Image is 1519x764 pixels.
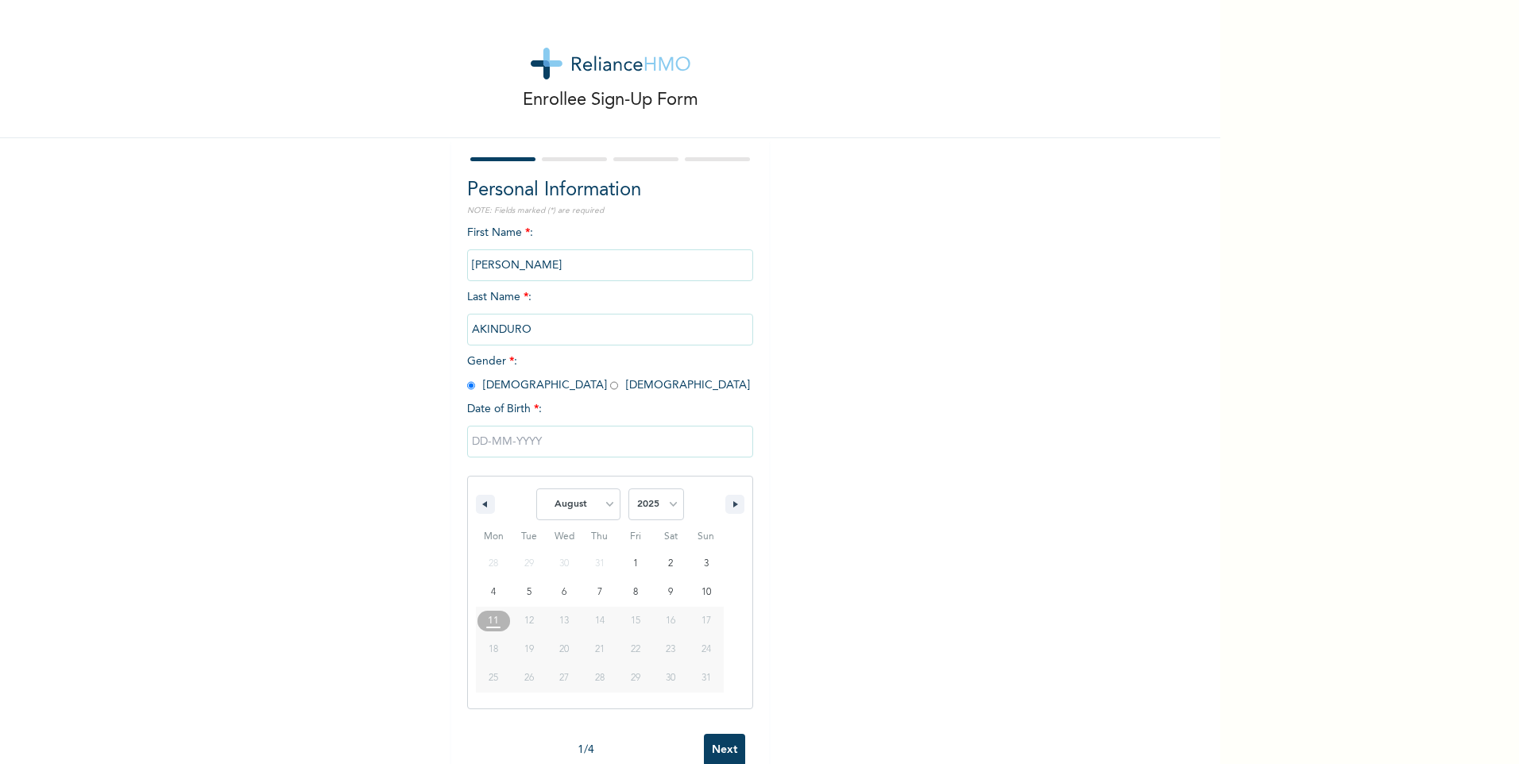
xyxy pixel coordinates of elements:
[467,249,753,281] input: Enter your first name
[653,578,689,607] button: 9
[666,664,675,693] span: 30
[512,578,547,607] button: 5
[524,607,534,635] span: 12
[688,524,724,550] span: Sun
[559,635,569,664] span: 20
[524,664,534,693] span: 26
[653,664,689,693] button: 30
[547,635,582,664] button: 20
[476,635,512,664] button: 18
[582,578,618,607] button: 7
[476,524,512,550] span: Mon
[582,607,618,635] button: 14
[633,578,638,607] span: 8
[523,87,698,114] p: Enrollee Sign-Up Form
[488,607,499,635] span: 11
[489,664,498,693] span: 25
[467,227,753,271] span: First Name :
[688,578,724,607] button: 10
[653,524,689,550] span: Sat
[531,48,690,79] img: logo
[702,607,711,635] span: 17
[547,524,582,550] span: Wed
[617,550,653,578] button: 1
[512,607,547,635] button: 12
[489,635,498,664] span: 18
[476,607,512,635] button: 11
[617,607,653,635] button: 15
[704,550,709,578] span: 3
[668,578,673,607] span: 9
[467,314,753,345] input: Enter your last name
[547,578,582,607] button: 6
[702,635,711,664] span: 24
[476,578,512,607] button: 4
[467,205,753,217] p: NOTE: Fields marked (*) are required
[512,664,547,693] button: 26
[595,607,605,635] span: 14
[688,550,724,578] button: 3
[597,578,602,607] span: 7
[467,426,753,457] input: DD-MM-YYYY
[512,524,547,550] span: Tue
[595,635,605,664] span: 21
[559,664,569,693] span: 27
[668,550,673,578] span: 2
[467,176,753,205] h2: Personal Information
[512,635,547,664] button: 19
[527,578,531,607] span: 5
[467,742,704,758] div: 1 / 4
[666,607,675,635] span: 16
[524,635,534,664] span: 19
[688,635,724,664] button: 24
[595,664,605,693] span: 28
[631,664,640,693] span: 29
[617,578,653,607] button: 8
[467,356,750,391] span: Gender : [DEMOGRAPHIC_DATA] [DEMOGRAPHIC_DATA]
[666,635,675,664] span: 23
[617,664,653,693] button: 29
[653,550,689,578] button: 2
[653,607,689,635] button: 16
[547,607,582,635] button: 13
[491,578,496,607] span: 4
[476,664,512,693] button: 25
[653,635,689,664] button: 23
[562,578,566,607] span: 6
[688,664,724,693] button: 31
[702,578,711,607] span: 10
[617,524,653,550] span: Fri
[702,664,711,693] span: 31
[547,664,582,693] button: 27
[631,635,640,664] span: 22
[582,664,618,693] button: 28
[688,607,724,635] button: 17
[582,524,618,550] span: Thu
[633,550,638,578] span: 1
[582,635,618,664] button: 21
[559,607,569,635] span: 13
[467,401,542,418] span: Date of Birth :
[617,635,653,664] button: 22
[467,291,753,335] span: Last Name :
[631,607,640,635] span: 15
